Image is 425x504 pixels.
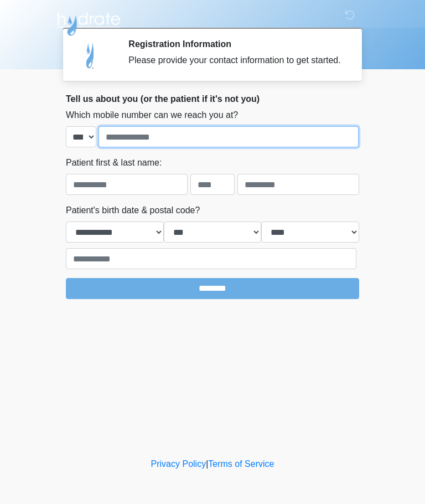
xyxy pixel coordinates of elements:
[208,459,274,469] a: Terms of Service
[66,94,359,104] h2: Tell us about you (or the patient if it's not you)
[128,54,343,67] div: Please provide your contact information to get started.
[55,8,122,37] img: Hydrate IV Bar - Arcadia Logo
[151,459,206,469] a: Privacy Policy
[206,459,208,469] a: |
[66,204,200,217] label: Patient's birth date & postal code?
[74,39,107,72] img: Agent Avatar
[66,156,162,169] label: Patient first & last name:
[66,109,238,122] label: Which mobile number can we reach you at?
